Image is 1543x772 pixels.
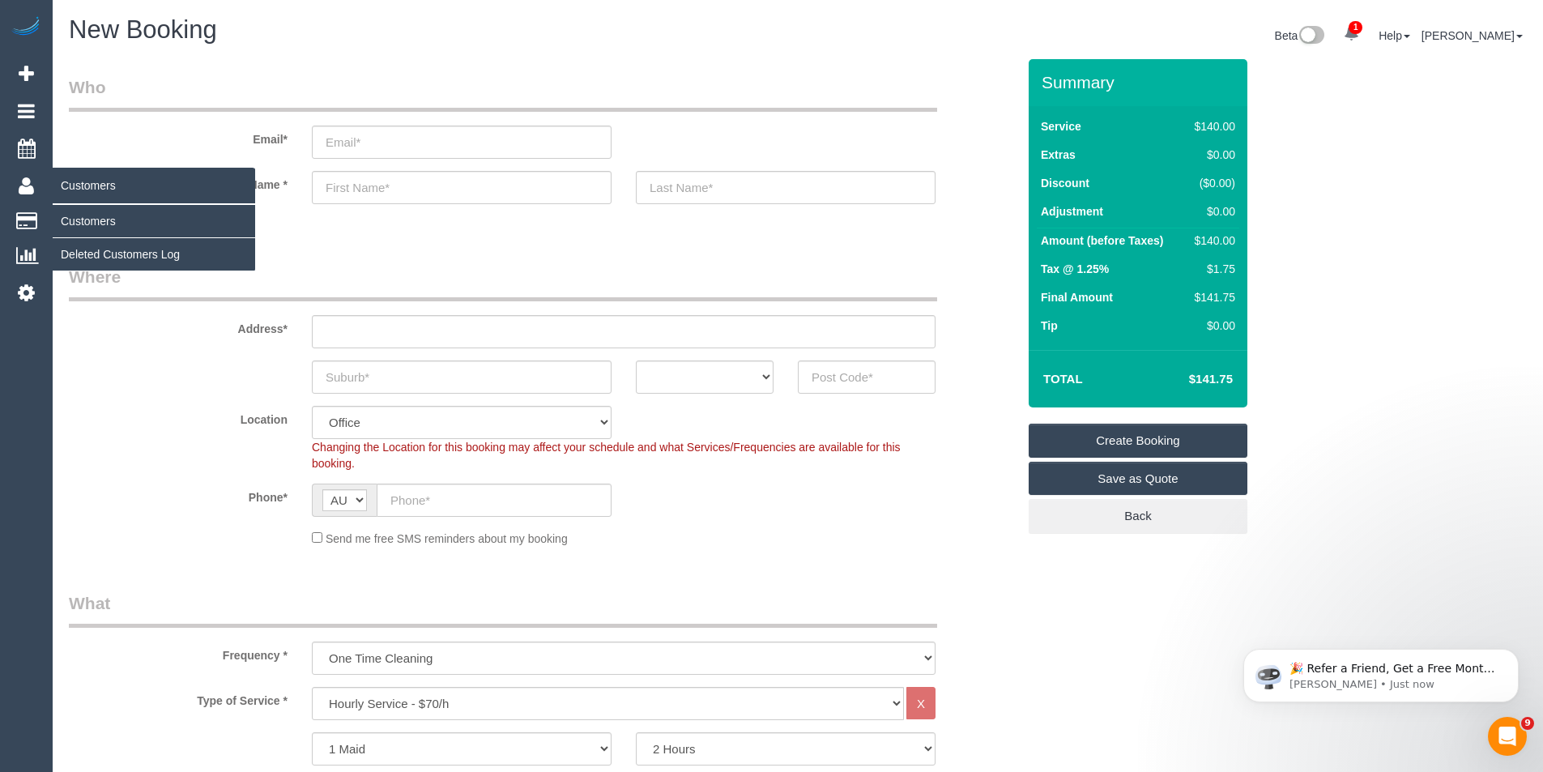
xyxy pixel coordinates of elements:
[1188,175,1235,191] div: ($0.00)
[53,204,255,271] ul: Customers
[1188,118,1235,134] div: $140.00
[1188,147,1235,163] div: $0.00
[1349,21,1362,34] span: 1
[1043,372,1083,386] strong: Total
[1041,203,1103,220] label: Adjustment
[312,126,612,159] input: Email*
[1041,232,1163,249] label: Amount (before Taxes)
[326,532,568,545] span: Send me free SMS reminders about my booking
[1042,73,1239,92] h3: Summary
[1379,29,1410,42] a: Help
[1422,29,1523,42] a: [PERSON_NAME]
[636,171,936,204] input: Last Name*
[312,360,612,394] input: Suburb*
[1029,499,1247,533] a: Back
[1188,318,1235,334] div: $0.00
[57,126,300,147] label: Email*
[1275,29,1325,42] a: Beta
[57,406,300,428] label: Location
[1521,717,1534,730] span: 9
[57,484,300,505] label: Phone*
[798,360,936,394] input: Post Code*
[1219,615,1543,728] iframe: Intercom notifications message
[53,167,255,204] span: Customers
[69,15,217,44] span: New Booking
[1336,16,1367,52] a: 1
[69,75,937,112] legend: Who
[1041,175,1089,191] label: Discount
[312,171,612,204] input: First Name*
[69,591,937,628] legend: What
[1041,118,1081,134] label: Service
[1041,147,1076,163] label: Extras
[1188,203,1235,220] div: $0.00
[1041,289,1113,305] label: Final Amount
[1488,717,1527,756] iframe: Intercom live chat
[69,265,937,301] legend: Where
[1029,462,1247,496] a: Save as Quote
[1041,261,1109,277] label: Tax @ 1.25%
[312,441,901,470] span: Changing the Location for this booking may affect your schedule and what Services/Frequencies are...
[1188,261,1235,277] div: $1.75
[10,16,42,39] img: Automaid Logo
[53,205,255,237] a: Customers
[1140,373,1233,386] h4: $141.75
[1188,232,1235,249] div: $140.00
[57,315,300,337] label: Address*
[1188,289,1235,305] div: $141.75
[1041,318,1058,334] label: Tip
[57,687,300,709] label: Type of Service *
[1029,424,1247,458] a: Create Booking
[57,642,300,663] label: Frequency *
[1298,26,1324,47] img: New interface
[377,484,612,517] input: Phone*
[53,238,255,271] a: Deleted Customers Log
